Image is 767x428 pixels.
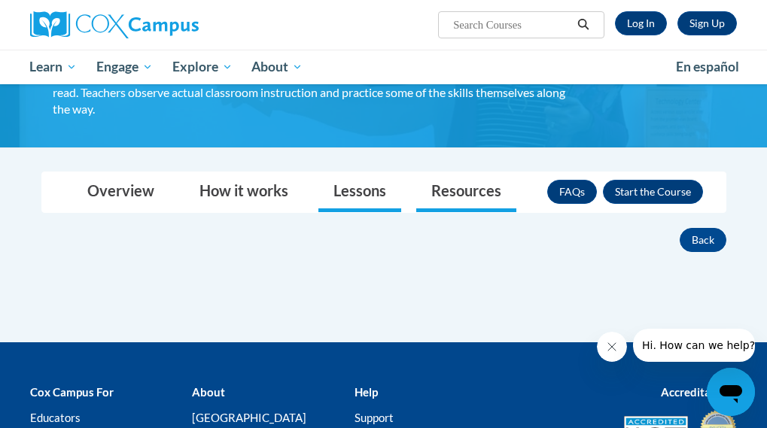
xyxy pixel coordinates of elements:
b: Accreditations [661,385,737,399]
a: Log In [615,11,667,35]
img: Cox Campus [30,11,199,38]
a: Lessons [318,172,401,212]
a: En español [666,51,749,83]
span: Engage [96,58,153,76]
iframe: Close message [597,332,627,362]
button: Enroll [603,180,703,204]
a: Cox Campus [30,11,251,38]
button: Back [680,228,726,252]
b: Help [355,385,378,399]
a: [GEOGRAPHIC_DATA] [192,411,306,424]
span: Learn [29,58,77,76]
span: En español [676,59,739,74]
a: About [242,50,312,84]
iframe: Message from company [633,329,755,362]
a: Learn [20,50,87,84]
button: Search [572,16,595,34]
div: Main menu [19,50,749,84]
span: About [251,58,303,76]
input: Search Courses [452,16,572,34]
a: Overview [72,172,169,212]
a: Register [677,11,737,35]
a: How it works [184,172,303,212]
b: About [192,385,225,399]
a: Resources [416,172,516,212]
a: Engage [87,50,163,84]
span: Explore [172,58,233,76]
a: Explore [163,50,242,84]
b: Cox Campus For [30,385,114,399]
a: Educators [30,411,81,424]
a: Support [355,411,394,424]
a: FAQs [547,180,597,204]
iframe: Button to launch messaging window [707,368,755,416]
